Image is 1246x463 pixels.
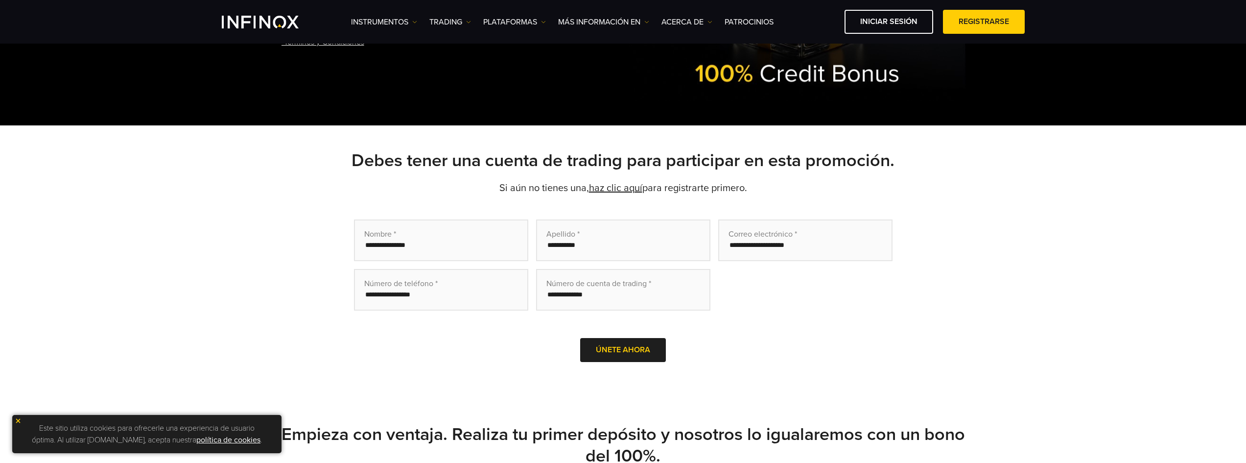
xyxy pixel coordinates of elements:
[15,417,22,424] img: yellow close icon
[352,150,894,171] strong: Debes tener una cuenta de trading para participar en esta promoción.
[281,181,966,195] p: Si aún no tienes una, para registrarte primero.
[429,16,471,28] a: TRADING
[351,16,417,28] a: Instrumentos
[661,16,712,28] a: ACERCA DE
[558,16,649,28] a: Más información en
[17,420,277,448] p: Este sitio utiliza cookies para ofrecerle una experiencia de usuario óptima. Al utilizar [DOMAIN_...
[222,16,322,28] a: INFINOX Logo
[943,10,1025,34] a: Registrarse
[483,16,546,28] a: PLATAFORMAS
[725,16,774,28] a: Patrocinios
[845,10,933,34] a: Iniciar sesión
[596,345,650,355] span: Únete ahora
[589,182,642,194] a: haz clic aquí
[580,338,666,362] button: Únete ahora
[196,435,260,445] a: política de cookies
